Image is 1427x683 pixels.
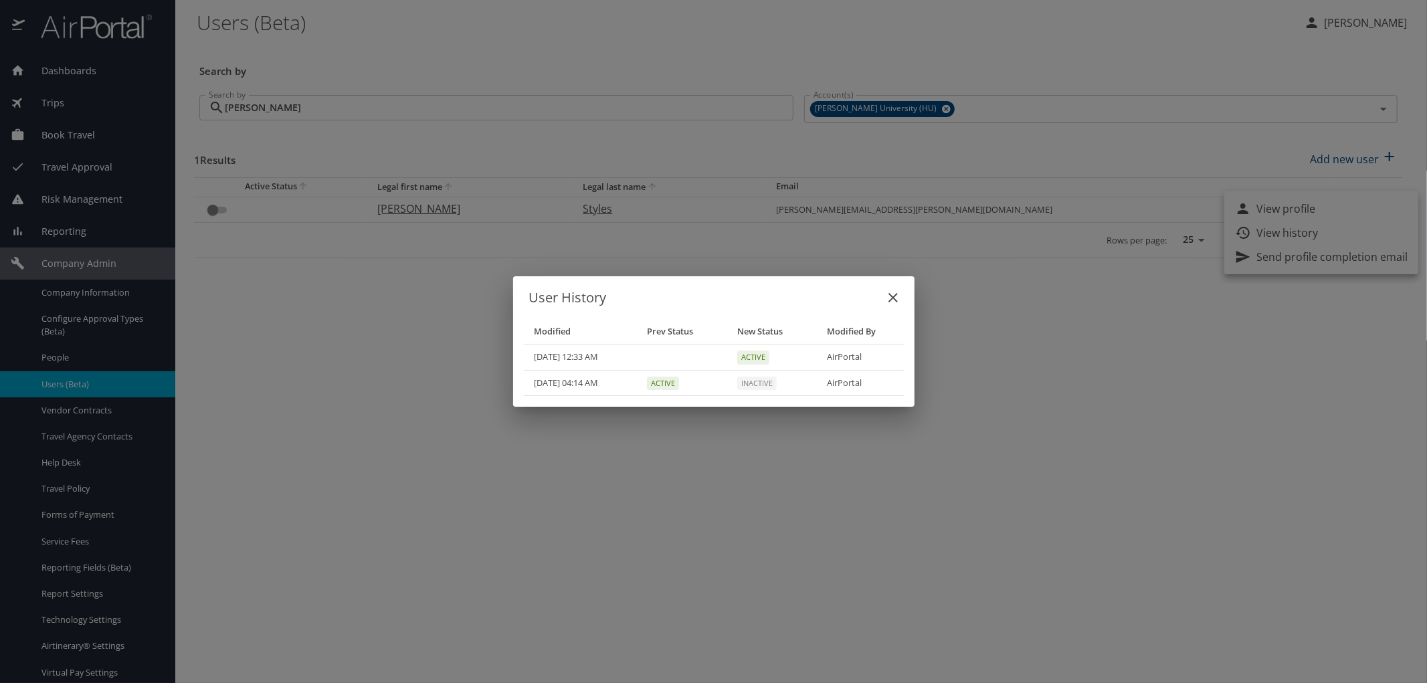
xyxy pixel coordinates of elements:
span: Inactive [741,378,773,389]
span: Active [741,352,765,363]
th: Modified [524,319,637,345]
th: Prev Status [636,319,727,345]
td: AirPortal [816,345,903,371]
th: New Status [727,319,816,345]
td: [DATE] 12:33 AM [524,345,637,371]
table: User history table [524,319,904,397]
th: Modified By [816,319,903,345]
td: [DATE] 04:14 AM [524,370,637,396]
td: AirPortal [816,370,903,396]
button: close [877,282,909,314]
h6: User History [529,287,898,308]
span: Active [651,378,675,389]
